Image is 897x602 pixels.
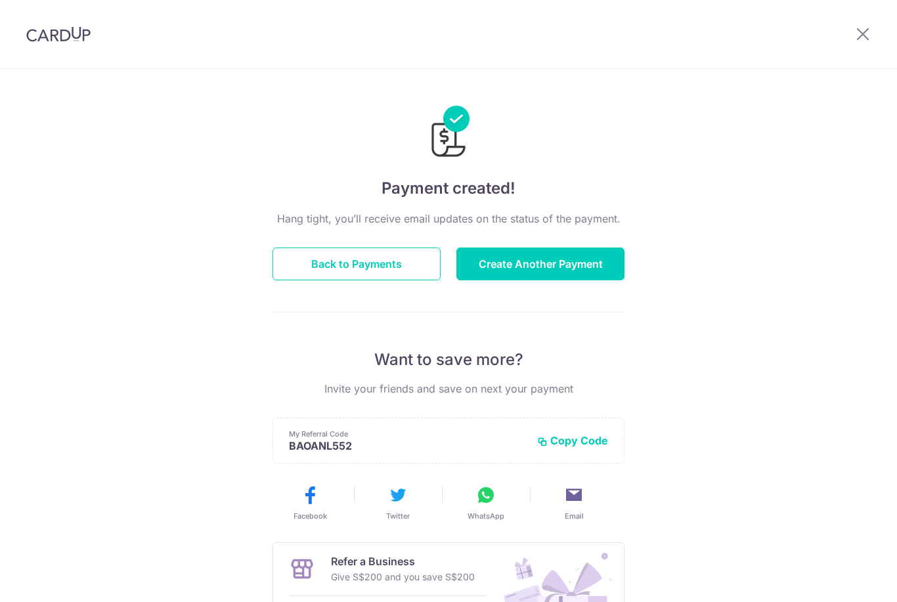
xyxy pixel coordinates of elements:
[456,247,624,280] button: Create Another Payment
[273,247,441,280] button: Back to Payments
[331,553,475,569] p: Refer a Business
[273,211,624,226] p: Hang tight, you’ll receive email updates on the status of the payment.
[535,484,613,521] button: Email
[447,484,525,521] button: WhatsApp
[273,177,624,200] h4: Payment created!
[565,511,584,521] span: Email
[427,106,470,161] img: Payments
[289,439,527,452] p: BAOANL552
[359,484,437,521] button: Twitter
[468,511,504,521] span: WhatsApp
[294,511,327,521] span: Facebook
[386,511,410,521] span: Twitter
[271,484,349,521] button: Facebook
[273,381,624,397] p: Invite your friends and save on next your payment
[537,434,608,447] button: Copy Code
[273,349,624,370] p: Want to save more?
[26,26,91,42] img: CardUp
[289,429,527,439] p: My Referral Code
[331,569,475,585] p: Give S$200 and you save S$200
